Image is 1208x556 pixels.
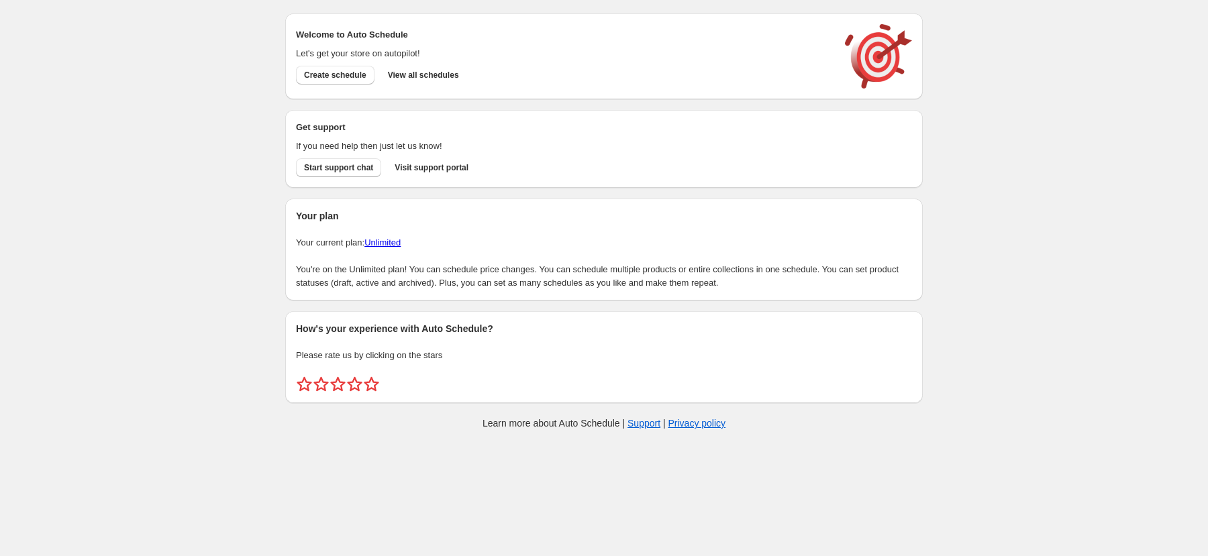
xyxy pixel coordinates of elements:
[296,140,832,153] p: If you need help then just let us know!
[296,28,832,42] h2: Welcome to Auto Schedule
[304,162,373,173] span: Start support chat
[364,237,401,247] a: Unlimited
[296,66,374,85] button: Create schedule
[296,236,912,249] p: Your current plan:
[296,158,381,177] a: Start support chat
[304,70,366,80] span: Create schedule
[296,349,912,362] p: Please rate us by clicking on the stars
[296,209,912,223] h2: Your plan
[296,263,912,290] p: You're on the Unlimited plan! You can schedule price changes. You can schedule multiple products ...
[296,121,832,134] h2: Get support
[668,418,726,429] a: Privacy policy
[395,162,468,173] span: Visit support portal
[483,416,725,430] p: Learn more about Auto Schedule | |
[380,66,467,85] button: View all schedules
[627,418,660,429] a: Support
[296,322,912,335] h2: How's your experience with Auto Schedule?
[296,47,832,60] p: Let's get your store on autopilot!
[387,158,476,177] a: Visit support portal
[388,70,459,80] span: View all schedules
